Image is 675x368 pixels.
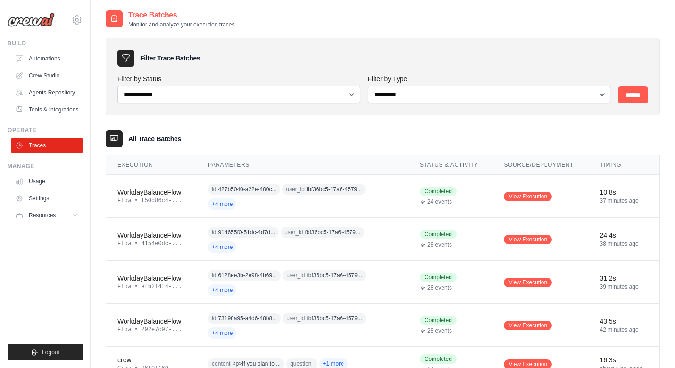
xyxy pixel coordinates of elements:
[208,284,236,296] span: +4 more
[117,317,185,326] div: WorkdayBalanceFlow
[420,354,457,364] span: Completed
[212,229,216,236] span: id
[504,192,552,201] a: View Execution
[600,188,648,197] div: 10.8s
[11,51,83,66] a: Automations
[212,360,230,368] span: content
[117,74,360,84] label: Filter by Status
[504,235,552,244] a: View Execution
[232,360,281,368] span: <p>If you plan to ...
[208,327,236,339] span: +4 more
[420,316,457,325] span: Completed
[305,229,360,236] span: fbf36bc5-17a6-4579...
[286,315,305,322] span: user_id
[106,218,659,261] tr: View details for WorkdayBalanceFlow execution
[208,311,389,339] div: id: 73198a95-a4d6-48b8-ad23-ccb9512b92e0, user_id: fbf36bc5-17a6-4579-b653-3ba87254436f, global_i...
[589,155,659,175] th: Timing
[600,240,648,248] div: 38 minutes ago
[420,187,457,196] span: Completed
[11,138,83,153] a: Traces
[11,102,83,117] a: Tools & Integrations
[600,326,648,334] div: 42 minutes ago
[117,188,185,197] div: WorkdayBalanceFlow
[11,191,83,206] a: Settings
[106,261,659,304] tr: View details for WorkdayBalanceFlow execution
[368,74,611,84] label: Filter by Type
[208,182,389,210] div: id: 427b5040-a22e-400c-9e66-d4bef950da6f, user_id: fbf36bc5-17a6-4579-b653-3ba87254436f, global_i...
[218,229,275,236] span: 914655f0-51dc-4d7d...
[408,155,492,175] th: Status & Activity
[208,198,236,210] span: +4 more
[600,231,648,240] div: 24.4s
[128,134,181,144] h3: All Trace Batches
[600,274,648,283] div: 31.2s
[427,241,452,248] span: 28 events
[128,9,234,21] h2: Trace Batches
[600,317,648,326] div: 43.5s
[117,231,185,240] div: WorkdayBalanceFlow
[140,53,200,63] h3: Filter Trace Batches
[218,186,276,193] span: 427b5040-a22e-400c...
[117,240,185,248] div: Flow • 4154e0dc-...
[117,274,185,283] div: WorkdayBalanceFlow
[106,155,197,175] th: Execution
[218,272,277,279] span: 6128ee3b-2e98-4b69...
[117,326,185,334] div: Flow • 292e7c97-...
[286,186,304,193] span: user_id
[218,315,277,322] span: 73198a95-a4d6-48b8...
[11,174,83,189] a: Usage
[212,315,216,322] span: id
[11,208,83,223] button: Resources
[427,198,452,205] span: 24 events
[427,327,452,334] span: 28 events
[212,272,216,279] span: id
[8,13,55,27] img: Logo
[600,283,648,291] div: 39 minutes ago
[600,197,648,205] div: 37 minutes ago
[29,212,56,219] span: Resources
[8,344,83,360] button: Logout
[600,355,648,365] div: 16.3s
[307,272,362,279] span: fbf36bc5-17a6-4579...
[8,127,83,134] div: Operate
[290,360,311,368] span: question
[117,355,185,365] div: crew
[284,229,303,236] span: user_id
[208,241,236,253] span: +4 more
[128,21,234,28] p: Monitor and analyze your execution traces
[106,304,659,347] tr: View details for WorkdayBalanceFlow execution
[307,186,362,193] span: fbf36bc5-17a6-4579...
[42,349,59,356] span: Logout
[420,230,457,239] span: Completed
[8,163,83,170] div: Manage
[504,278,552,287] a: View Execution
[106,175,659,218] tr: View details for WorkdayBalanceFlow execution
[208,268,389,296] div: id: 6128ee3b-2e98-4b69-9d2a-bd3c398096e6, user_id: fbf36bc5-17a6-4579-b653-3ba87254436f, global_i...
[504,321,552,330] a: View Execution
[197,155,408,175] th: Parameters
[492,155,588,175] th: Source/Deployment
[307,315,362,322] span: fbf36bc5-17a6-4579...
[208,225,389,253] div: id: 914655f0-51dc-4d7d-8259-a6faca5a539b, user_id: fbf36bc5-17a6-4579-b653-3ba87254436f, global_i...
[286,272,305,279] span: user_id
[420,273,457,282] span: Completed
[11,68,83,83] a: Crew Studio
[8,40,83,47] div: Build
[11,85,83,100] a: Agents Repository
[427,284,452,291] span: 28 events
[212,186,216,193] span: id
[117,197,185,205] div: Flow • f50d86c4-...
[117,283,185,291] div: Flow • efb2f4f4-...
